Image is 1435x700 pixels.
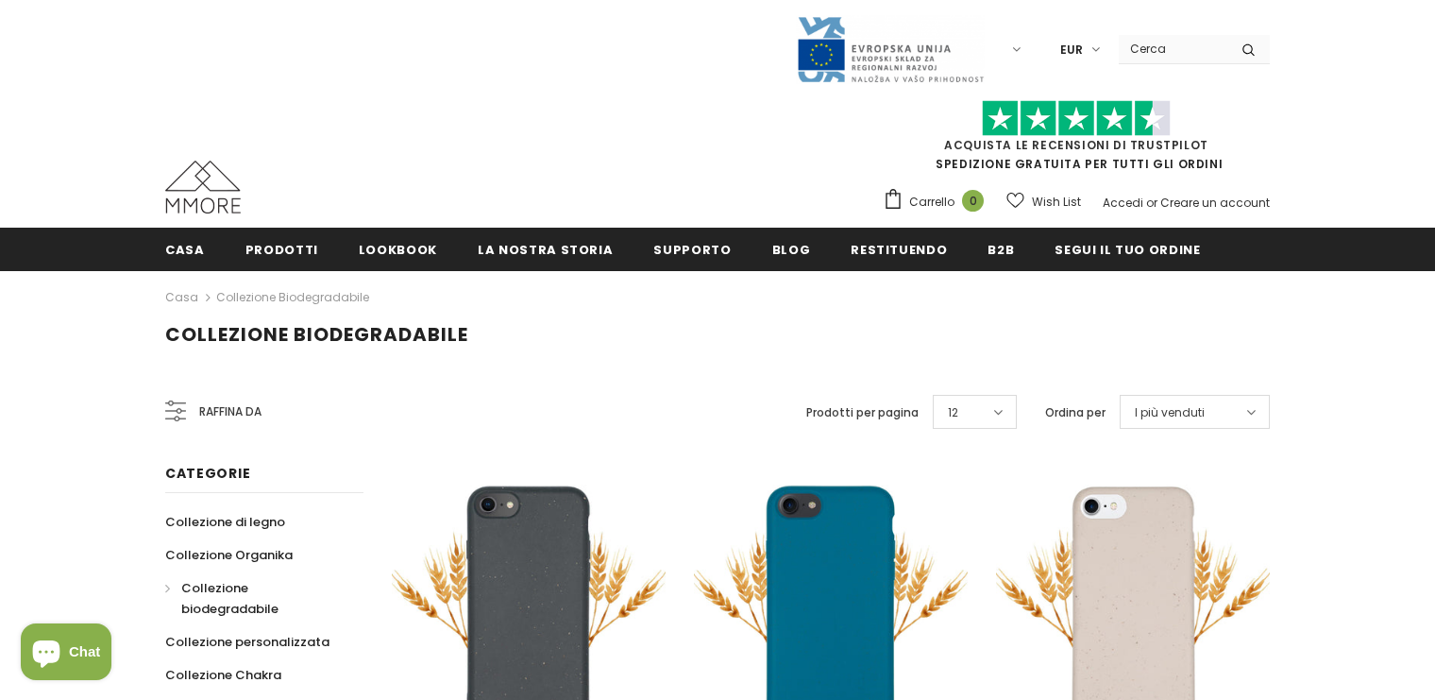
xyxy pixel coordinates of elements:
span: Casa [165,241,205,259]
a: Creare un account [1160,195,1270,211]
a: B2B [988,228,1014,270]
span: Carrello [909,193,954,212]
a: Collezione Organika [165,538,293,572]
a: Javni Razpis [796,41,985,57]
a: Casa [165,228,205,270]
span: Raffina da [199,401,262,422]
span: Collezione di legno [165,513,285,531]
a: Collezione personalizzata [165,625,329,658]
span: or [1146,195,1157,211]
a: Acquista le recensioni di TrustPilot [944,137,1208,153]
a: Wish List [1006,185,1081,218]
span: Collezione personalizzata [165,633,329,651]
span: Collezione biodegradabile [181,579,279,618]
a: Carrello 0 [883,188,993,216]
span: 0 [962,190,984,212]
a: Collezione biodegradabile [165,572,343,625]
span: B2B [988,241,1014,259]
a: Prodotti [245,228,318,270]
span: Blog [772,241,811,259]
a: supporto [653,228,731,270]
a: Restituendo [851,228,947,270]
span: 12 [948,403,958,422]
a: La nostra storia [478,228,613,270]
a: Lookbook [359,228,437,270]
a: Collezione Chakra [165,658,281,691]
a: Casa [165,286,198,309]
img: Fidati di Pilot Stars [982,100,1171,137]
input: Search Site [1119,35,1227,62]
a: Accedi [1103,195,1143,211]
span: Collezione Organika [165,546,293,564]
a: Collezione di legno [165,505,285,538]
span: supporto [653,241,731,259]
span: Lookbook [359,241,437,259]
img: Casi MMORE [165,161,241,213]
span: Restituendo [851,241,947,259]
label: Ordina per [1045,403,1106,422]
a: Blog [772,228,811,270]
span: I più venduti [1135,403,1205,422]
span: Segui il tuo ordine [1055,241,1200,259]
span: Wish List [1032,193,1081,212]
span: Collezione biodegradabile [165,321,468,348]
a: Segui il tuo ordine [1055,228,1200,270]
label: Prodotti per pagina [806,403,919,422]
a: Collezione biodegradabile [216,289,369,305]
span: Prodotti [245,241,318,259]
span: Collezione Chakra [165,666,281,684]
img: Javni Razpis [796,15,985,84]
inbox-online-store-chat: Shopify online store chat [15,623,117,685]
span: Categorie [165,464,250,483]
span: La nostra storia [478,241,613,259]
span: SPEDIZIONE GRATUITA PER TUTTI GLI ORDINI [883,109,1270,172]
span: EUR [1060,41,1083,60]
